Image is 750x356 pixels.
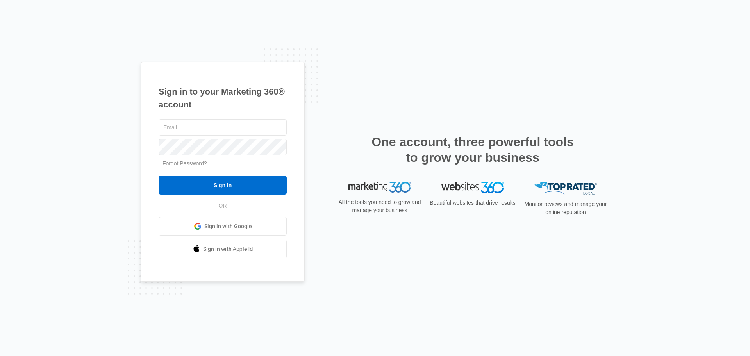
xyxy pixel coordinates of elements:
[159,176,287,195] input: Sign In
[159,217,287,236] a: Sign in with Google
[369,134,576,165] h2: One account, three powerful tools to grow your business
[204,222,252,231] span: Sign in with Google
[429,199,516,207] p: Beautiful websites that drive results
[159,85,287,111] h1: Sign in to your Marketing 360® account
[213,202,232,210] span: OR
[162,160,207,166] a: Forgot Password?
[522,200,609,216] p: Monitor reviews and manage your online reputation
[159,240,287,258] a: Sign in with Apple Id
[336,198,423,215] p: All the tools you need to grow and manage your business
[534,182,597,195] img: Top Rated Local
[441,182,504,193] img: Websites 360
[159,119,287,136] input: Email
[348,182,411,193] img: Marketing 360
[203,245,253,253] span: Sign in with Apple Id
